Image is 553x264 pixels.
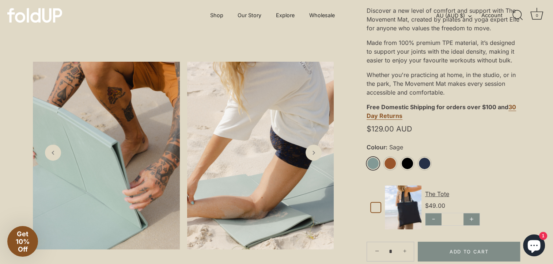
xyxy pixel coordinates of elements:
[418,157,431,170] a: Midnight
[367,35,520,68] div: Made from 100% premium TPE material, it’s designed to support your joints with the ideal density,...
[425,190,516,198] div: The Tote
[367,68,520,100] div: Whether you're practicing at home, in the studio, or in the park, The Movement Mat makes every se...
[481,11,515,20] a: Account
[521,234,547,258] inbox-online-store-chat: Shopify online store chat
[418,242,520,261] button: Add to Cart
[270,8,301,22] a: Explore
[385,241,396,262] input: Quantity
[303,8,341,22] a: Wholesale
[306,145,322,161] a: Next slide
[401,157,414,170] a: Black
[7,226,38,257] div: Get 10% Off
[436,12,480,19] button: AU (AUD $)
[45,145,61,161] a: Previous slide
[385,185,421,229] img: Default Title
[16,230,30,253] span: Get 10% Off
[533,12,541,19] div: 0
[529,7,545,23] a: Cart
[367,157,379,170] a: Sage
[387,144,403,151] span: Sage
[384,157,397,170] a: Rust
[398,243,414,259] a: +
[425,202,445,209] span: $49.00
[510,7,526,23] a: Search
[368,243,384,259] a: −
[367,103,508,111] strong: Free Domestic Shipping for orders over $100 and
[204,8,230,22] a: Shop
[367,126,412,132] span: $129.00 AUD
[231,8,268,22] a: Our Story
[192,8,353,22] div: Primary navigation
[367,144,520,151] label: Colour:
